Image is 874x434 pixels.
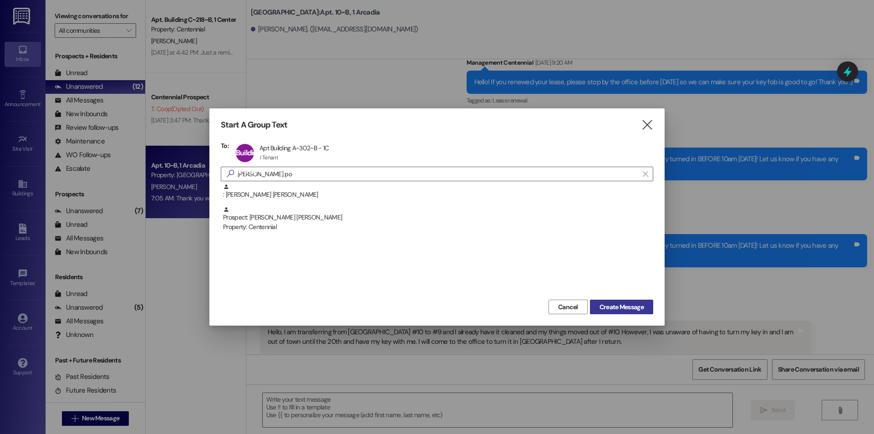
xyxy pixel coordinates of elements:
button: Clear text [638,167,653,181]
div: : [PERSON_NAME] [PERSON_NAME] [221,184,653,206]
div: Prospect: [PERSON_NAME] [PERSON_NAME]Property: Centennial [221,206,653,229]
i:  [643,170,648,178]
i:  [641,120,653,130]
button: Create Message [590,300,653,314]
span: Create Message [600,302,644,312]
input: Search for any contact or apartment [238,168,638,180]
h3: Start A Group Text [221,120,287,130]
h3: To: [221,142,229,150]
button: Cancel [549,300,588,314]
span: Building A~302~B [236,148,264,176]
div: : [PERSON_NAME] [PERSON_NAME] [223,184,653,199]
div: Prospect: [PERSON_NAME] [PERSON_NAME] [223,206,653,232]
span: Cancel [558,302,578,312]
div: Property: Centennial [223,222,653,232]
div: Apt Building A~302~B - 1C [259,144,329,152]
div: 1 Tenant [259,154,278,161]
i:  [223,169,238,179]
